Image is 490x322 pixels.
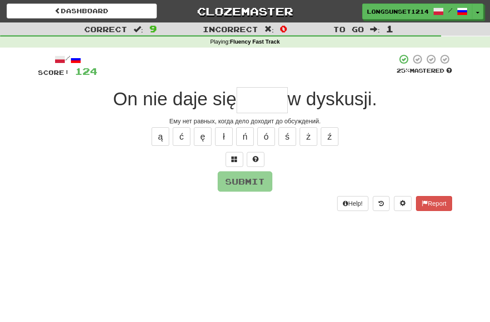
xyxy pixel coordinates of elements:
[300,127,317,146] button: ż
[134,26,143,33] span: :
[370,26,380,33] span: :
[333,25,364,33] span: To go
[75,66,97,77] span: 124
[257,127,275,146] button: ó
[386,23,393,34] span: 1
[337,196,368,211] button: Help!
[226,152,243,167] button: Switch sentence to multiple choice alt+p
[170,4,320,19] a: Clozemaster
[230,39,280,45] strong: Fluency Fast Track
[280,23,287,34] span: 0
[367,7,429,15] span: LongSunset1214
[397,67,452,75] div: Mastered
[7,4,157,19] a: Dashboard
[84,25,127,33] span: Correct
[236,127,254,146] button: ń
[321,127,338,146] button: ź
[38,54,97,65] div: /
[173,127,190,146] button: ć
[194,127,212,146] button: ę
[278,127,296,146] button: ś
[113,89,236,109] span: On nie daje się
[373,196,390,211] button: Round history (alt+y)
[38,69,70,76] span: Score:
[397,67,410,74] span: 25 %
[38,117,452,126] div: Ему нет равных, когда дело доходит до обсуждений.
[264,26,274,33] span: :
[218,171,272,192] button: Submit
[448,7,453,13] span: /
[288,89,377,109] span: w dyskusji.
[247,152,264,167] button: Single letter hint - you only get 1 per sentence and score half the points! alt+h
[362,4,472,19] a: LongSunset1214 /
[203,25,258,33] span: Incorrect
[416,196,452,211] button: Report
[215,127,233,146] button: ł
[149,23,157,34] span: 9
[152,127,169,146] button: ą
